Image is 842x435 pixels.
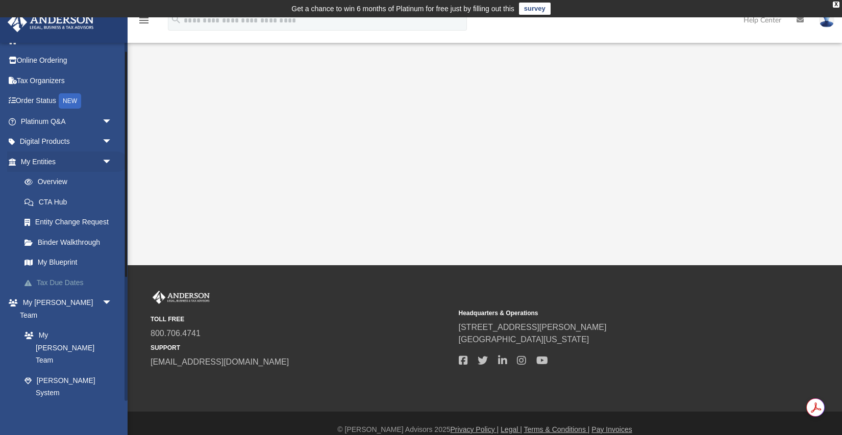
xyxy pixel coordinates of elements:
a: My Entitiesarrow_drop_down [7,151,128,172]
a: Terms & Conditions | [524,425,590,433]
a: My [PERSON_NAME] Teamarrow_drop_down [7,293,122,325]
a: Binder Walkthrough [14,232,128,252]
a: [GEOGRAPHIC_DATA][US_STATE] [459,335,589,344]
a: Digital Productsarrow_drop_down [7,132,128,152]
a: Online Ordering [7,50,128,71]
span: arrow_drop_down [102,132,122,152]
a: menu [138,19,150,27]
a: Tax Organizers [7,70,128,91]
a: [EMAIL_ADDRESS][DOMAIN_NAME] [151,357,289,366]
div: © [PERSON_NAME] Advisors 2025 [128,424,842,435]
span: arrow_drop_down [102,293,122,314]
a: Platinum Q&Aarrow_drop_down [7,111,128,132]
a: Overview [14,172,128,192]
div: Get a chance to win 6 months of Platinum for free just by filling out this [291,3,514,15]
i: search [170,14,182,25]
a: Order StatusNEW [7,91,128,112]
a: Privacy Policy | [451,425,499,433]
span: arrow_drop_down [102,111,122,132]
small: Headquarters & Operations [459,309,760,318]
i: menu [138,14,150,27]
a: My [PERSON_NAME] Team [14,325,117,371]
a: [STREET_ADDRESS][PERSON_NAME] [459,323,607,331]
a: 800.706.4741 [151,329,201,338]
img: User Pic [819,13,834,28]
small: TOLL FREE [151,315,452,324]
div: close [833,2,839,8]
span: arrow_drop_down [102,151,122,172]
a: Entity Change Request [14,212,128,233]
small: SUPPORT [151,343,452,352]
img: Anderson Advisors Platinum Portal [151,291,212,304]
a: CTA Hub [14,192,128,212]
a: Pay Invoices [591,425,632,433]
img: Anderson Advisors Platinum Portal [5,12,97,32]
a: Legal | [501,425,522,433]
a: My Blueprint [14,252,122,273]
div: NEW [59,93,81,109]
a: [PERSON_NAME] System [14,370,122,403]
a: survey [519,3,551,15]
a: Tax Due Dates [14,272,128,293]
